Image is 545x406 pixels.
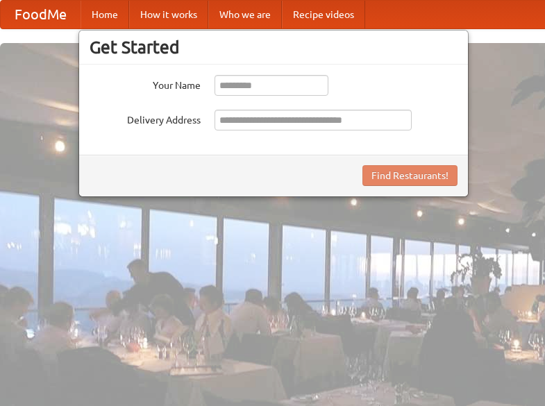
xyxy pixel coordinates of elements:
[81,1,129,28] a: Home
[90,75,201,92] label: Your Name
[1,1,81,28] a: FoodMe
[208,1,282,28] a: Who we are
[282,1,365,28] a: Recipe videos
[90,110,201,127] label: Delivery Address
[90,37,458,58] h3: Get Started
[129,1,208,28] a: How it works
[362,165,458,186] button: Find Restaurants!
